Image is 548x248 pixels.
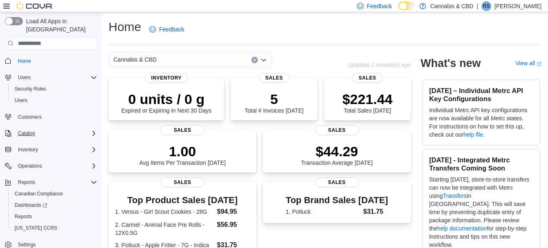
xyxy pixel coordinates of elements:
[11,200,97,210] span: Dashboards
[301,143,373,166] div: Transaction Average [DATE]
[251,57,258,63] button: Clear input
[15,190,63,197] span: Canadian Compliance
[515,60,541,66] a: View allExternal link
[8,199,100,211] a: Dashboards
[15,112,97,122] span: Customers
[18,163,42,169] span: Operations
[429,86,533,103] h3: [DATE] – Individual Metrc API Key Configurations
[315,177,359,187] span: Sales
[11,212,97,221] span: Reports
[260,57,267,63] button: Open list of options
[421,57,481,70] h2: What's new
[15,128,97,138] span: Catalog
[139,143,226,166] div: Avg Items Per Transaction [DATE]
[477,1,478,11] p: |
[342,91,393,107] p: $221.44
[398,10,399,11] span: Dark Mode
[348,62,411,68] p: Updated 1 minute(s) ago
[115,208,214,216] dt: 1. Versus - Girl Scout Cookies - 28G
[11,200,51,210] a: Dashboards
[139,143,226,159] p: 1.00
[8,222,100,234] button: [US_STATE] CCRS
[11,189,97,199] span: Canadian Compliance
[11,223,97,233] span: Washington CCRS
[11,95,31,105] a: Users
[18,130,35,137] span: Catalog
[15,73,97,82] span: Users
[430,1,473,11] p: Cannabis & CBD
[159,25,184,33] span: Feedback
[11,223,60,233] a: [US_STATE] CCRS
[352,73,383,83] span: Sales
[15,213,32,220] span: Reports
[245,91,304,114] div: Total # Invoices [DATE]
[315,125,359,135] span: Sales
[15,128,38,138] button: Catalog
[483,1,490,11] span: RS
[8,211,100,222] button: Reports
[121,91,211,107] p: 0 units / 0 g
[301,143,373,159] p: $44.29
[115,221,214,237] dt: 2. Carmel - Animal Face Pre Rolls - 12X0.5G
[11,84,97,94] span: Security Roles
[342,91,393,114] div: Total Sales [DATE]
[537,62,541,66] svg: External link
[2,144,100,155] button: Inventory
[113,55,157,64] span: Cannabis & CBD
[15,86,46,92] span: Security Roles
[443,193,467,199] a: Transfers
[286,208,360,216] dt: 1. Potluck
[2,128,100,139] button: Catalog
[15,73,34,82] button: Users
[15,177,97,187] span: Reports
[245,91,304,107] p: 5
[398,2,415,10] input: Dark Mode
[15,225,57,231] span: [US_STATE] CCRS
[15,112,45,122] a: Customers
[144,73,188,83] span: Inventory
[15,145,97,155] span: Inventory
[11,212,35,221] a: Reports
[495,1,541,11] p: [PERSON_NAME]
[109,19,141,35] h1: Home
[2,55,100,66] button: Home
[15,56,34,66] a: Home
[8,95,100,106] button: Users
[8,83,100,95] button: Security Roles
[2,72,100,83] button: Users
[429,106,533,139] p: Individual Metrc API key configurations are now available for all Metrc states. For instructions ...
[18,146,38,153] span: Inventory
[15,145,41,155] button: Inventory
[115,195,250,205] h3: Top Product Sales [DATE]
[217,207,250,217] dd: $94.95
[2,111,100,123] button: Customers
[160,177,205,187] span: Sales
[11,95,97,105] span: Users
[429,156,533,172] h3: [DATE] - Integrated Metrc Transfers Coming Soon
[481,1,491,11] div: Rohan Singh
[15,55,97,66] span: Home
[259,73,289,83] span: Sales
[23,17,97,33] span: Load All Apps in [GEOGRAPHIC_DATA]
[18,58,31,64] span: Home
[11,84,49,94] a: Security Roles
[15,161,45,171] button: Operations
[2,160,100,172] button: Operations
[15,177,38,187] button: Reports
[15,161,97,171] span: Operations
[464,131,483,138] a: help file
[18,241,35,248] span: Settings
[146,21,187,38] a: Feedback
[16,2,53,10] img: Cova
[15,202,47,208] span: Dashboards
[286,195,388,205] h3: Top Brand Sales [DATE]
[8,188,100,199] button: Canadian Compliance
[217,220,250,230] dd: $56.95
[18,179,35,186] span: Reports
[363,207,388,217] dd: $31.75
[2,177,100,188] button: Reports
[437,225,487,232] a: help documentation
[160,125,205,135] span: Sales
[367,2,392,10] span: Feedback
[18,114,42,120] span: Customers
